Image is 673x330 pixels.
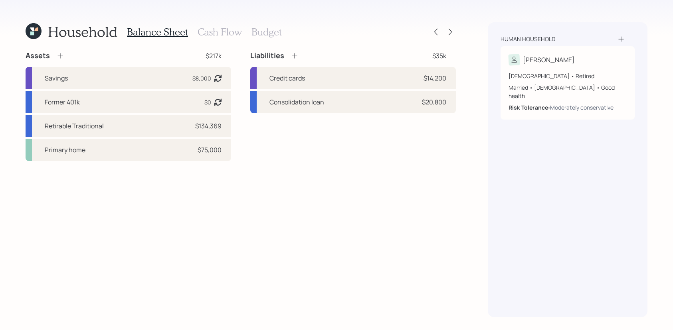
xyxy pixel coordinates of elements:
[45,73,68,83] div: Savings
[523,55,575,65] div: [PERSON_NAME]
[195,121,222,131] div: $134,369
[424,73,446,83] div: $14,200
[269,73,305,83] div: Credit cards
[45,145,85,155] div: Primary home
[432,51,446,61] div: $35k
[198,26,242,38] h3: Cash Flow
[26,51,50,60] h4: Assets
[501,35,555,43] div: Human household
[45,121,104,131] div: Retirable Traditional
[251,26,282,38] h3: Budget
[206,51,222,61] div: $217k
[192,74,211,82] div: $8,000
[422,97,446,107] div: $20,800
[198,145,222,155] div: $75,000
[250,51,284,60] h4: Liabilities
[204,98,211,106] div: $0
[550,103,614,112] div: Moderately conservative
[509,72,627,80] div: [DEMOGRAPHIC_DATA] • Retired
[127,26,188,38] h3: Balance Sheet
[48,23,117,40] h1: Household
[509,104,550,111] b: Risk Tolerance:
[509,83,627,100] div: Married • [DEMOGRAPHIC_DATA] • Good health
[269,97,324,107] div: Consolidation loan
[45,97,80,107] div: Former 401k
